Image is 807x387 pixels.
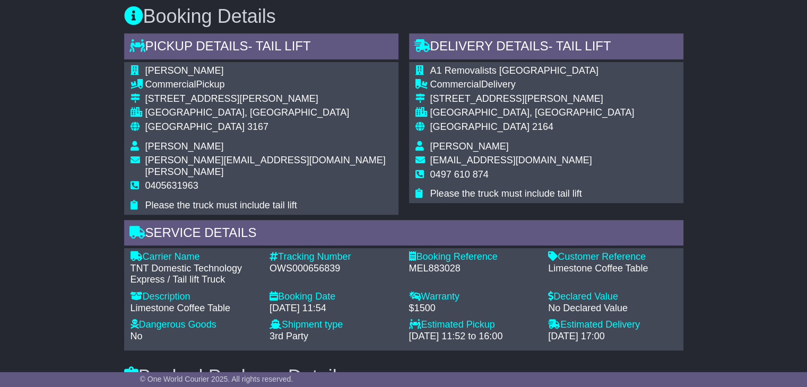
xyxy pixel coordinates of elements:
[145,155,386,177] span: [PERSON_NAME][EMAIL_ADDRESS][DOMAIN_NAME][PERSON_NAME]
[409,291,538,303] div: Warranty
[131,263,259,286] div: TNT Domestic Technology Express / Tail lift Truck
[247,121,268,132] span: 3167
[131,251,259,263] div: Carrier Name
[430,141,509,152] span: [PERSON_NAME]
[430,79,635,91] div: Delivery
[409,263,538,275] div: MEL883028
[248,39,310,53] span: - Tail Lift
[145,79,196,90] span: Commercial
[131,291,259,303] div: Description
[270,331,308,341] span: 3rd Party
[124,220,683,249] div: Service Details
[145,121,245,132] span: [GEOGRAPHIC_DATA]
[145,200,297,210] span: Please the truck must include tail lift
[409,33,683,62] div: Delivery Details
[430,93,635,105] div: [STREET_ADDRESS][PERSON_NAME]
[145,180,198,191] span: 0405631963
[145,79,392,91] div: Pickup
[430,169,489,180] span: 0497 610 874
[548,251,677,263] div: Customer Reference
[409,303,538,314] div: $1500
[145,93,392,105] div: [STREET_ADDRESS][PERSON_NAME]
[548,331,677,342] div: [DATE] 17:00
[131,303,259,314] div: Limestone Coffee Table
[548,291,677,303] div: Declared Value
[409,331,538,342] div: [DATE] 11:52 to 16:00
[145,141,224,152] span: [PERSON_NAME]
[430,65,598,76] span: A1 Removalists [GEOGRAPHIC_DATA]
[430,79,481,90] span: Commercial
[548,263,677,275] div: Limestone Coffee Table
[270,251,398,263] div: Tracking Number
[124,33,398,62] div: Pickup Details
[124,6,683,27] h3: Booking Details
[409,319,538,331] div: Estimated Pickup
[140,375,293,383] span: © One World Courier 2025. All rights reserved.
[131,331,143,341] span: No
[270,291,398,303] div: Booking Date
[145,107,392,119] div: [GEOGRAPHIC_DATA], [GEOGRAPHIC_DATA]
[430,121,530,132] span: [GEOGRAPHIC_DATA]
[131,319,259,331] div: Dangerous Goods
[270,319,398,331] div: Shipment type
[270,303,398,314] div: [DATE] 11:54
[430,188,582,199] span: Please the truck must include tail lift
[270,263,398,275] div: OWS000656839
[430,107,635,119] div: [GEOGRAPHIC_DATA], [GEOGRAPHIC_DATA]
[145,65,224,76] span: [PERSON_NAME]
[532,121,553,132] span: 2164
[548,319,677,331] div: Estimated Delivery
[548,303,677,314] div: No Declared Value
[548,39,611,53] span: - Tail Lift
[430,155,592,165] span: [EMAIL_ADDRESS][DOMAIN_NAME]
[409,251,538,263] div: Booking Reference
